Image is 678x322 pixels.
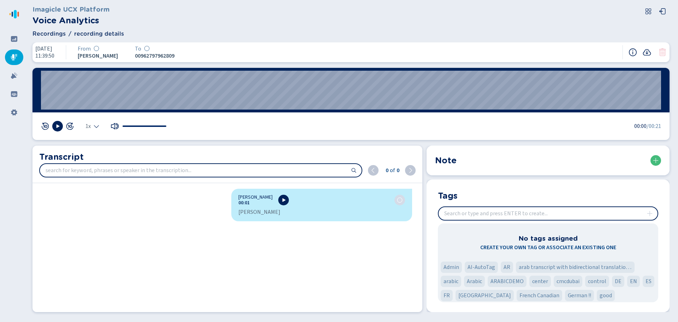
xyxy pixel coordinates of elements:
h2: Tags [438,189,458,201]
span: ES [646,277,652,286]
div: Tag 'EN' [627,276,640,287]
div: Tag 'arab transcript with bidirectional translation 'fashion'' [516,262,635,273]
span: [GEOGRAPHIC_DATA] [458,291,511,300]
svg: icon-emoji-silent [94,46,99,51]
h2: Voice Analytics [32,14,109,27]
button: 00:01 [238,200,250,206]
div: Tag 'Francia' [456,290,514,301]
span: French Canadian [519,291,559,300]
span: cmcdubai [557,277,579,286]
div: Tag 'German !!' [565,290,594,301]
button: previous (shift + ENTER) [368,165,379,176]
input: search for keyword, phrases or speaker in the transcription... [40,164,362,177]
input: Search or type and press ENTER to create... [439,207,658,220]
div: Groups [5,86,23,102]
svg: search [351,168,357,173]
div: Recordings [5,49,23,65]
span: ARABICDEMO [490,277,524,286]
svg: info-circle [629,48,637,57]
span: recording details [74,30,124,38]
div: Tag 'center' [529,276,551,287]
span: 00962797962809 [135,53,174,59]
button: next (ENTER) [405,165,416,176]
div: Analysis in progress [397,197,403,203]
div: Sentiment analysis in progress... [144,46,150,52]
svg: plus [647,211,653,216]
div: Tag 'Admin' [441,262,462,273]
span: 0 [395,166,399,175]
svg: jump-forward [66,122,74,130]
div: Dashboard [5,31,23,47]
button: Recording download [643,48,651,57]
svg: chevron-right [408,168,413,173]
span: 00:00 [634,122,647,130]
button: Your role doesn't allow you to delete this conversation [658,48,667,57]
div: Tag 'AR' [501,262,513,273]
span: AI-AutoTag [468,263,495,271]
div: [PERSON_NAME] [238,209,405,216]
h3: No tags assigned [518,233,578,243]
span: FR [444,291,450,300]
span: /00:21 [647,122,661,130]
div: Tag 'good' [597,290,615,301]
div: Tag 'Arabic' [464,276,485,287]
div: Tag 'cmcdubai' [554,276,582,287]
span: 0 [384,166,388,175]
div: Tag 'control' [585,276,609,287]
button: skip 10 sec rev [Hotkey: arrow-left] [41,122,49,130]
span: From [78,46,91,52]
span: DE [615,277,621,286]
div: Tag 'FR' [441,290,453,301]
h2: Transcript [39,151,416,163]
span: Arabic [467,277,482,286]
button: Play [Hotkey: spacebar] [52,121,63,131]
span: control [588,277,606,286]
svg: cloud-arrow-down-fill [643,48,651,57]
span: EN [630,277,637,286]
span: AR [504,263,510,271]
div: Tag 'arabic' [441,276,461,287]
span: of [388,166,395,175]
span: 11:39:50 [35,53,54,59]
svg: trash-fill [658,48,667,57]
svg: play [55,123,60,129]
span: good [600,291,612,300]
span: Create your own tag or associate an existing one [480,243,616,252]
h2: Note [435,154,457,167]
div: Tag 'ES' [643,276,654,287]
span: German !! [568,291,591,300]
svg: volume-up-fill [111,122,119,130]
span: 1x [85,123,91,129]
h3: Imagicle UCX Platform [32,4,109,14]
svg: icon-emoji-silent [397,197,403,203]
div: Sentiment analysis in progress... [94,46,99,52]
div: Tag 'French Canadian' [517,290,562,301]
svg: plus [653,158,659,163]
div: Tag 'AI-AutoTag' [465,262,498,273]
svg: groups-filled [11,90,18,98]
button: skip 10 sec fwd [Hotkey: arrow-right] [66,122,74,130]
span: [PERSON_NAME] [78,53,118,59]
div: Tag 'ARABICDEMO' [488,276,527,287]
span: [DATE] [35,46,54,52]
svg: alarm-filled [11,72,18,79]
svg: play [281,197,286,203]
span: Admin [444,263,459,271]
svg: box-arrow-left [659,8,666,15]
span: arab transcript with bidirectional translation 'fashion' [519,263,632,271]
div: Select the playback speed [85,123,99,129]
div: Tag 'DE' [612,276,624,287]
button: Mute [111,122,119,130]
span: arabic [444,277,458,286]
svg: chevron-down [94,123,99,129]
button: Recording information [629,48,637,57]
span: [PERSON_NAME] [238,194,273,200]
div: Settings [5,105,23,120]
span: center [532,277,548,286]
svg: mic-fill [11,54,18,61]
svg: icon-emoji-silent [144,46,150,51]
svg: chevron-left [370,168,376,173]
span: Recordings [32,30,66,38]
